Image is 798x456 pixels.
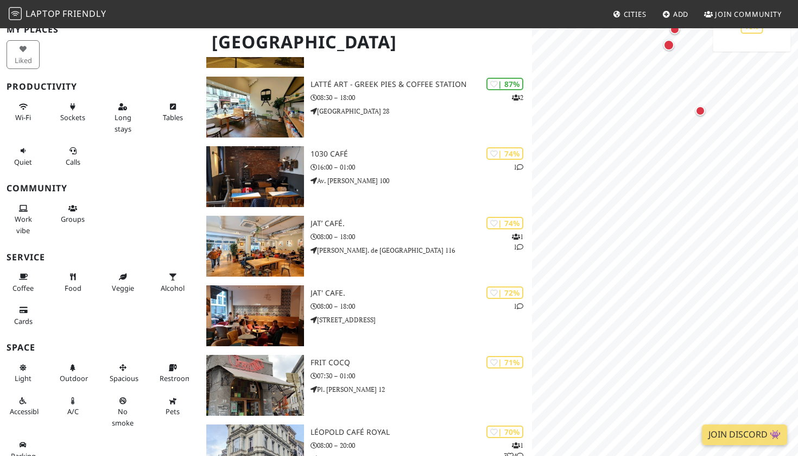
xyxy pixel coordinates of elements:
[741,21,763,34] div: 71%
[166,407,180,416] span: Pet friendly
[514,162,523,172] p: 1
[311,149,532,159] h3: 1030 Café
[9,7,22,20] img: LaptopFriendly
[7,98,40,127] button: Wi-Fi
[486,286,523,299] div: | 72%
[62,8,106,20] span: Friendly
[311,92,532,103] p: 08:30 – 18:00
[311,176,532,186] p: Av. [PERSON_NAME] 100
[7,183,193,193] h3: Community
[311,80,532,89] h3: Latté Art - Greek Pies & Coffee Station
[26,8,61,20] span: Laptop
[203,27,530,57] h1: [GEOGRAPHIC_DATA]
[56,98,90,127] button: Sockets
[115,113,131,133] span: Long stays
[15,113,31,122] span: Stable Wi-Fi
[7,82,193,92] h3: Productivity
[106,268,140,297] button: Veggie
[200,285,533,346] a: JAT' Cafe. | 72% 1 JAT' Cafe. 08:00 – 18:00 [STREET_ADDRESS]
[112,407,134,427] span: Smoke free
[15,214,32,235] span: People working
[60,113,85,122] span: Power sockets
[311,232,532,242] p: 08:00 – 18:00
[206,355,304,416] img: Frit Cocq
[14,157,32,167] span: Quiet
[156,392,189,421] button: Pets
[56,359,90,388] button: Outdoor
[673,9,689,19] span: Add
[7,24,193,35] h3: My Places
[14,316,33,326] span: Credit cards
[311,245,532,255] p: [PERSON_NAME]. de [GEOGRAPHIC_DATA] 116
[512,92,523,103] p: 2
[311,371,532,381] p: 07:30 – 01:00
[161,283,185,293] span: Alcohol
[56,199,90,228] button: Groups
[15,373,31,383] span: Natural light
[7,301,40,330] button: Cards
[7,342,193,353] h3: Space
[106,359,140,388] button: Spacious
[7,359,40,388] button: Light
[7,142,40,171] button: Quiet
[200,77,533,138] a: Latté Art - Greek Pies & Coffee Station | 87% 2 Latté Art - Greek Pies & Coffee Station 08:30 – 1...
[60,373,88,383] span: Outdoor area
[311,106,532,116] p: [GEOGRAPHIC_DATA] 28
[311,289,532,298] h3: JAT' Cafe.
[693,104,707,118] div: Map marker
[206,146,304,207] img: 1030 Café
[311,384,532,395] p: Pl. [PERSON_NAME] 12
[156,359,189,388] button: Restroom
[7,392,40,421] button: Accessible
[9,5,106,24] a: LaptopFriendly LaptopFriendly
[206,285,304,346] img: JAT' Cafe.
[7,268,40,297] button: Coffee
[7,199,40,239] button: Work vibe
[311,440,532,451] p: 08:00 – 20:00
[206,77,304,138] img: Latté Art - Greek Pies & Coffee Station
[486,426,523,438] div: | 70%
[56,268,90,297] button: Food
[61,214,85,224] span: Group tables
[206,216,304,277] img: JAT’ Café.
[658,4,693,24] a: Add
[156,98,189,127] button: Tables
[715,9,782,19] span: Join Community
[156,268,189,297] button: Alcohol
[200,216,533,277] a: JAT’ Café. | 74% 11 JAT’ Café. 08:00 – 18:00 [PERSON_NAME]. de [GEOGRAPHIC_DATA] 116
[311,428,532,437] h3: Léopold Café Royal
[163,113,183,122] span: Work-friendly tables
[514,301,523,311] p: 1
[311,315,532,325] p: [STREET_ADDRESS]
[160,373,192,383] span: Restroom
[56,142,90,171] button: Calls
[67,407,79,416] span: Air conditioned
[668,22,682,36] div: Map marker
[106,98,140,138] button: Long stays
[200,355,533,416] a: Frit Cocq | 71% Frit Cocq 07:30 – 01:00 Pl. [PERSON_NAME] 12
[200,146,533,207] a: 1030 Café | 74% 1 1030 Café 16:00 – 01:00 Av. [PERSON_NAME] 100
[66,157,80,167] span: Video/audio calls
[106,392,140,432] button: No smoke
[661,38,676,53] div: Map marker
[486,356,523,368] div: | 71%
[112,283,134,293] span: Veggie
[624,9,647,19] span: Cities
[512,232,523,252] p: 1 1
[10,407,42,416] span: Accessible
[486,147,523,160] div: | 74%
[311,301,532,311] p: 08:00 – 18:00
[609,4,651,24] a: Cities
[311,162,532,172] p: 16:00 – 01:00
[311,358,532,367] h3: Frit Cocq
[486,78,523,90] div: | 87%
[65,283,81,293] span: Food
[110,373,138,383] span: Spacious
[12,283,34,293] span: Coffee
[56,392,90,421] button: A/C
[700,4,786,24] a: Join Community
[702,424,787,445] a: Join Discord 👾
[311,219,532,228] h3: JAT’ Café.
[486,217,523,229] div: | 74%
[7,252,193,263] h3: Service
